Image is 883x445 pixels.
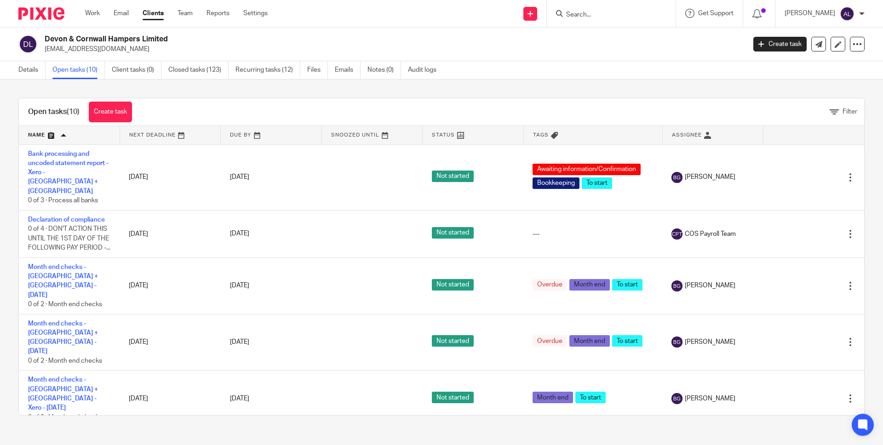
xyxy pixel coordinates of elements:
[230,231,249,237] span: [DATE]
[335,61,361,79] a: Emails
[685,337,735,347] span: [PERSON_NAME]
[28,377,98,411] a: Month end checks - [GEOGRAPHIC_DATA] + [GEOGRAPHIC_DATA] - Xero - [DATE]
[685,281,735,290] span: [PERSON_NAME]
[432,335,474,347] span: Not started
[565,11,648,19] input: Search
[178,9,193,18] a: Team
[28,264,98,298] a: Month end checks - [GEOGRAPHIC_DATA] + [GEOGRAPHIC_DATA] - [DATE]
[569,335,610,347] span: Month end
[120,371,220,427] td: [DATE]
[685,394,735,403] span: [PERSON_NAME]
[331,132,379,137] span: Snoozed Until
[671,228,682,240] img: svg%3E
[28,217,105,223] a: Declaration of compliance
[28,151,109,194] a: Bank processing and uncoded statement report - Xero - [GEOGRAPHIC_DATA] +[GEOGRAPHIC_DATA]
[52,61,105,79] a: Open tasks (10)
[685,172,735,182] span: [PERSON_NAME]
[230,174,249,181] span: [DATE]
[28,301,102,308] span: 0 of 2 · Month end checks
[18,7,64,20] img: Pixie
[243,9,268,18] a: Settings
[18,61,46,79] a: Details
[120,314,220,371] td: [DATE]
[28,320,98,355] a: Month end checks - [GEOGRAPHIC_DATA] + [GEOGRAPHIC_DATA] - [DATE]
[85,9,100,18] a: Work
[28,226,110,251] span: 0 of 4 · DON'T ACTION THIS UNTIL THE 1ST DAY OF THE FOLLOWING PAY PERIOD -...
[230,339,249,345] span: [DATE]
[843,108,857,115] span: Filter
[112,61,161,79] a: Client tasks (0)
[533,392,573,403] span: Month end
[45,34,601,44] h2: Devon & Cornwall Hampers Limited
[230,395,249,402] span: [DATE]
[785,9,835,18] p: [PERSON_NAME]
[28,197,98,204] span: 0 of 3 · Process all banks
[685,229,736,239] span: COS Payroll Team
[120,144,220,210] td: [DATE]
[698,10,734,17] span: Get Support
[575,392,606,403] span: To start
[307,61,328,79] a: Files
[432,171,474,182] span: Not started
[533,335,567,347] span: Overdue
[612,279,642,291] span: To start
[367,61,401,79] a: Notes (0)
[235,61,300,79] a: Recurring tasks (12)
[168,61,229,79] a: Closed tasks (123)
[28,358,102,364] span: 0 of 2 · Month end checks
[671,393,682,404] img: svg%3E
[120,210,220,257] td: [DATE]
[671,172,682,183] img: svg%3E
[89,102,132,122] a: Create task
[533,229,653,239] div: ---
[569,279,610,291] span: Month end
[840,6,854,21] img: svg%3E
[408,61,443,79] a: Audit logs
[230,283,249,289] span: [DATE]
[432,279,474,291] span: Not started
[582,177,612,189] span: To start
[18,34,38,54] img: svg%3E
[45,45,740,54] p: [EMAIL_ADDRESS][DOMAIN_NAME]
[753,37,807,51] a: Create task
[432,227,474,239] span: Not started
[206,9,229,18] a: Reports
[28,107,80,117] h1: Open tasks
[533,279,567,291] span: Overdue
[432,392,474,403] span: Not started
[120,257,220,314] td: [DATE]
[432,132,455,137] span: Status
[533,164,641,175] span: Awaiting information/Confirmation
[533,177,579,189] span: Bookkeeping
[612,335,642,347] span: To start
[114,9,129,18] a: Email
[671,280,682,291] img: svg%3E
[143,9,164,18] a: Clients
[671,337,682,348] img: svg%3E
[533,132,549,137] span: Tags
[67,108,80,115] span: (10)
[28,414,102,421] span: 0 of 2 · Month end checks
